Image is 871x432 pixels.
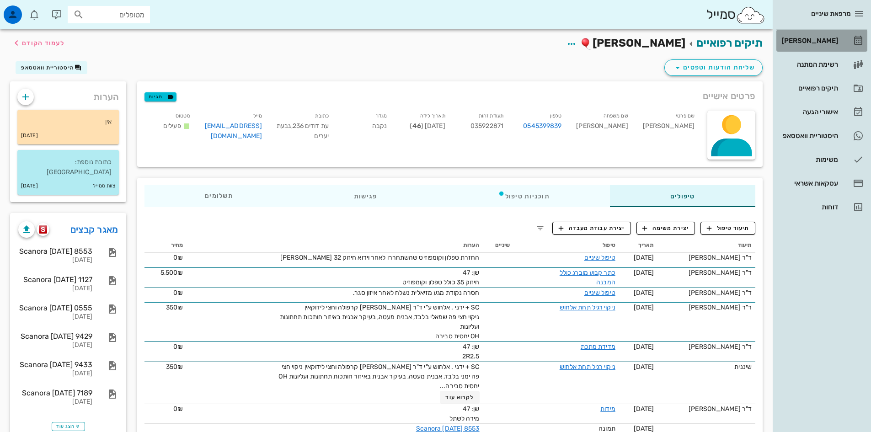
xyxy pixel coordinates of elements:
[18,304,92,312] div: Scanora [DATE] 0555
[593,37,685,49] span: [PERSON_NAME]
[291,122,293,130] span: ,
[16,61,87,74] button: היסטוריית וואטסאפ
[569,109,635,147] div: [PERSON_NAME]
[703,89,755,103] span: פרטים אישיים
[56,424,80,429] span: הצג עוד
[291,122,329,130] span: עת דודים 236
[560,269,615,286] a: כתר קבוע מוברג כולל המבנה
[636,109,702,147] div: [PERSON_NAME]
[187,238,483,253] th: הערות
[18,247,92,256] div: Scanora [DATE] 8553
[18,256,92,264] div: [DATE]
[610,185,755,207] div: טיפולים
[253,113,262,119] small: מייל
[559,224,625,232] span: יצירת עבודת מעבדה
[93,181,115,191] small: צוות סמייל
[278,363,479,390] span: SC + ידני . אלחוש ע"י ד"ר [PERSON_NAME] קרפולה וחצי לידוקאין ניקוי חצי פה ימני בלבד, אבנית מעטה, ...
[376,113,387,119] small: מגדר
[462,343,480,360] span: שן: 47 2R2.5
[294,185,438,207] div: פגישות
[780,85,838,92] div: תיקים רפואיים
[780,108,838,116] div: אישורי הגעה
[37,223,49,236] button: scanora logo
[552,222,631,235] button: יצירת עבודת מעבדה
[780,156,838,163] div: משימות
[470,122,503,130] span: 035922871
[27,7,32,13] span: תג
[550,113,562,119] small: טלפון
[634,405,654,413] span: [DATE]
[144,92,176,101] button: תגיות
[811,10,851,18] span: מרפאת שיניים
[513,238,619,253] th: טיפול
[18,285,92,293] div: [DATE]
[581,343,615,351] a: מדידת מתכת
[661,303,752,312] div: ד"ר [PERSON_NAME]
[18,313,92,321] div: [DATE]
[634,343,654,351] span: [DATE]
[11,35,64,51] button: לעמוד הקודם
[776,196,867,218] a: דוחות
[560,363,615,371] a: ניקוי רגיל תחת אלחוש
[661,342,752,352] div: ד"ר [PERSON_NAME]
[736,6,765,24] img: SmileCloud logo
[420,113,445,119] small: תאריך לידה
[780,37,838,44] div: [PERSON_NAME]
[173,343,183,351] span: 0₪
[22,39,64,47] span: לעמוד הקודם
[523,121,561,131] a: 0545399839
[676,113,695,119] small: שם פרטי
[280,254,479,261] span: החזרת טפלון וקומפוזיט שהשתחררו לאחר וידוא חיזוק 32 [PERSON_NAME]
[166,304,183,311] span: 350₪
[780,132,838,139] div: היסטוריית וואטסאפ
[173,254,183,261] span: 0₪
[21,131,38,141] small: [DATE]
[10,81,126,108] div: הערות
[619,238,657,253] th: תאריך
[780,61,838,68] div: רשימת המתנה
[604,113,628,119] small: שם משפחה
[449,405,480,422] span: שן: 47 מידה לשתל
[21,181,38,191] small: [DATE]
[205,122,262,140] a: [EMAIL_ADDRESS][DOMAIN_NAME]
[661,288,752,298] div: ד"ר [PERSON_NAME]
[584,254,615,261] a: טיפול שיניים
[776,101,867,123] a: אישורי הגעה
[776,30,867,52] a: [PERSON_NAME]
[18,389,92,397] div: Scanora [DATE] 7189
[634,269,654,277] span: [DATE]
[707,224,749,232] span: תיעוד טיפול
[776,149,867,171] a: משימות
[336,109,394,147] div: נקבה
[661,404,752,414] div: ד"ר [PERSON_NAME]
[560,304,615,311] a: ניקוי רגיל תחת אלחוש
[21,64,74,71] span: היסטוריית וואטסאפ
[149,93,172,101] span: תגיות
[173,289,183,297] span: 0₪
[664,59,763,76] button: שליחת הודעות וטפסים
[696,37,763,49] a: תיקים רפואיים
[163,122,181,130] span: פעילים
[438,185,610,207] div: תוכניות טיפול
[412,122,421,130] strong: 46
[160,269,183,277] span: 5,500₪
[176,113,190,119] small: סטטוס
[39,225,48,234] img: scanora logo
[479,113,503,119] small: תעודת זהות
[70,222,118,237] a: מאגר קבצים
[18,398,92,406] div: [DATE]
[18,360,92,369] div: Scanora [DATE] 9433
[25,117,112,127] p: אין
[353,289,479,297] span: חסרה נקודת מגע מזיאלית נשלח לאחר איזון סגר.
[661,362,752,372] div: שיננית
[780,203,838,211] div: דוחות
[52,422,85,431] button: הצג עוד
[776,125,867,147] a: היסטוריית וואטסאפ
[205,193,233,199] span: תשלומים
[440,391,480,404] button: לקרוא עוד
[581,38,593,50] img: ballon.2b982a8d.png
[483,238,513,253] th: שיניים
[25,157,112,177] p: כתובת נוספת: [GEOGRAPHIC_DATA]
[661,268,752,277] div: ד"ר [PERSON_NAME]
[144,238,187,253] th: מחיר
